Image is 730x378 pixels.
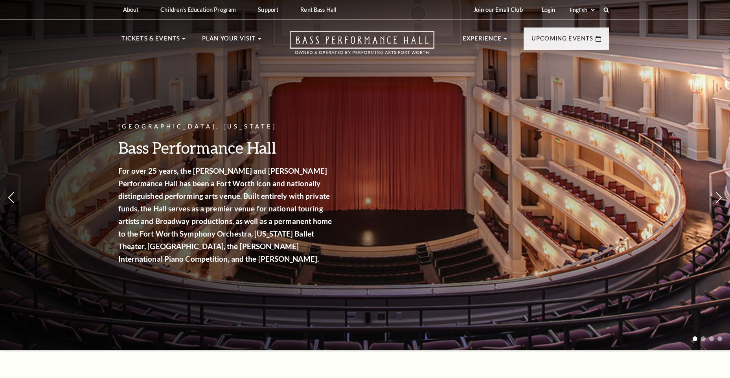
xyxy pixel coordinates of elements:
p: Support [258,6,278,13]
strong: For over 25 years, the [PERSON_NAME] and [PERSON_NAME] Performance Hall has been a Fort Worth ico... [118,166,332,263]
p: Plan Your Visit [202,34,256,48]
p: Rent Bass Hall [300,6,336,13]
p: Experience [463,34,502,48]
p: About [123,6,139,13]
p: [GEOGRAPHIC_DATA], [US_STATE] [118,122,335,132]
h3: Bass Performance Hall [118,138,335,158]
select: Select: [568,6,596,14]
p: Tickets & Events [121,34,180,48]
p: Upcoming Events [531,34,594,48]
p: Children's Education Program [160,6,236,13]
